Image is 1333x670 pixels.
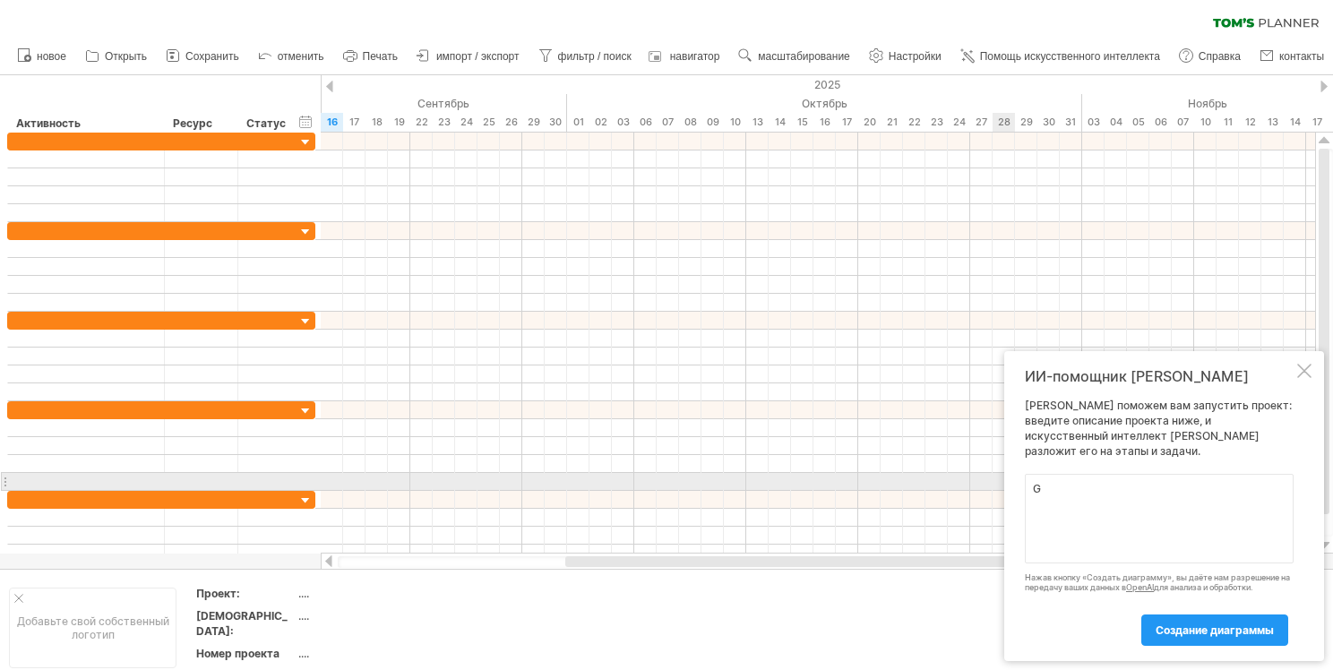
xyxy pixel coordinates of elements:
ya-tr-span: Ресурс [173,116,212,130]
ya-tr-span: [PERSON_NAME] поможем вам запустить проект: введите описание проекта ниже, и искусственный интелл... [1025,399,1292,457]
ya-tr-span: Ноябрь [1188,97,1227,110]
div: Понедельник, 29 сентября 2025 года [522,113,545,132]
div: Понедельник, 27 октября 2025 года [970,113,993,132]
div: Понедельник, 20 октября 2025 года [858,113,881,132]
ya-tr-span: Добавьте свой собственный логотип [17,614,169,641]
a: новое [13,45,72,68]
a: масштабирование [734,45,855,68]
div: Четверг, 13 ноября 2025 года [1261,113,1284,132]
ya-tr-span: Сохранить [185,50,239,63]
ya-tr-span: импорт / экспорт [436,50,520,63]
div: Пятница, 24 октября 2025 года [948,113,970,132]
a: Справка [1174,45,1246,68]
a: создание диаграммы [1141,614,1288,646]
ya-tr-span: Активность [16,116,81,130]
div: Понедельник, 22 сентября 2025 года [410,113,433,132]
div: Среда, 8 октября 2025 года [679,113,701,132]
ya-tr-span: Статус [246,116,286,130]
div: Понедельник, 10 ноября 2025 года [1194,113,1217,132]
div: Пятница, 7 ноября 2025 года [1172,113,1194,132]
a: импорт / экспорт [412,45,525,68]
ya-tr-span: для анализа и обработки. [1154,582,1253,592]
div: Четверг, 25 сентября 2025 года [477,113,500,132]
div: Понедельник, 6 октября 2025 года [634,113,657,132]
ya-tr-span: создание диаграммы [1156,623,1274,637]
div: Вторник, 28 октября 2025 года [993,113,1015,132]
div: .... [298,608,449,623]
div: Пятница, 17 октября 2025 года [836,113,858,132]
div: Пятница, 19 сентября 2025 года [388,113,410,132]
div: Понедельник, 3 ноября 2025 года [1082,113,1105,132]
a: Помощь искусственного интеллекта [956,45,1165,68]
div: Четверг, 16 октября 2025 года [813,113,836,132]
div: Четверг, 18 сентября 2025 года [365,113,388,132]
div: Среда, 12 ноября 2025 года [1239,113,1261,132]
a: Сохранить [161,45,245,68]
ya-tr-span: Настройки [889,50,942,63]
ya-tr-span: ИИ-помощник [PERSON_NAME] [1025,367,1249,385]
ya-tr-span: новое [37,50,66,63]
div: Среда, 24 сентября 2025 года [455,113,477,132]
a: контакты [1255,45,1329,68]
a: отменить [254,45,330,68]
div: Вторник, 14 октября 2025 года [769,113,791,132]
div: .... [298,646,449,661]
div: Вторник, 23 сентября 2025 года [433,113,455,132]
div: Среда, 29 октября 2025 года [1015,113,1037,132]
div: Вторник, 21 октября 2025 года [881,113,903,132]
ya-tr-span: Нажав кнопку «Создать диаграмму», вы даёте нам разрешение на передачу ваших данных в [1025,572,1290,592]
a: Открыть [81,45,152,68]
a: OpenAI [1126,582,1154,592]
ya-tr-span: Печать [363,50,398,63]
div: Пятница, 10 октября 2025 года [724,113,746,132]
div: Вторник, 4 ноября 2025 года [1105,113,1127,132]
div: Сентябрь 2025 года [74,94,567,113]
ya-tr-span: Проект: [196,587,240,600]
div: Вторник, 16 сентября 2025 года [321,113,343,132]
a: навигатор [646,45,726,68]
div: Четверг, 6 ноября 2025 года [1149,113,1172,132]
ya-tr-span: Октябрь [802,97,847,110]
a: фильтр / поиск [534,45,637,68]
div: Пятница, 14 ноября 2025 года [1284,113,1306,132]
div: Пятница, 31 октября 2025 года [1060,113,1082,132]
ya-tr-span: навигатор [670,50,720,63]
div: Четверг, 9 октября 2025 года [701,113,724,132]
ya-tr-span: Помощь искусственного интеллекта [980,50,1160,63]
div: Среда, 5 ноября 2025 года [1127,113,1149,132]
ya-tr-span: Номер проекта [196,647,279,660]
ya-tr-span: контакты [1279,50,1324,63]
ya-tr-span: отменить [278,50,324,63]
a: Печать [339,45,403,68]
div: Понедельник, 17 ноября 2025 года [1306,113,1329,132]
div: Понедельник, 13 октября 2025 года [746,113,769,132]
div: Среда, 15 октября 2025 года [791,113,813,132]
div: Пятница, 3 октября 2025 года [612,113,634,132]
div: Среда, 17 сентября 2025 года [343,113,365,132]
ya-tr-span: масштабирование [758,50,849,63]
div: Четверг, 2 октября 2025 года [589,113,612,132]
ya-tr-span: Справка [1199,50,1241,63]
div: Четверг, 23 октября 2025 года [925,113,948,132]
ya-tr-span: [DEMOGRAPHIC_DATA]: [196,609,288,638]
div: Вторник, 11 ноября 2025 года [1217,113,1239,132]
div: .... [298,586,449,601]
div: Октябрь 2025 года [567,94,1082,113]
div: Среда, 1 октября 2025 года [567,113,589,132]
ya-tr-span: Открыть [105,50,147,63]
div: Четверг, 30 октября 2025 года [1037,113,1060,132]
ya-tr-span: Сентябрь [417,97,469,110]
div: Вторник, 7 октября 2025 года [657,113,679,132]
div: Вторник, 30 сентября 2025 года [545,113,567,132]
div: Среда, 22 октября 2025 года [903,113,925,132]
ya-tr-span: фильтр / поиск [558,50,632,63]
a: Настройки [864,45,947,68]
div: Пятница, 26 сентября 2025 года [500,113,522,132]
